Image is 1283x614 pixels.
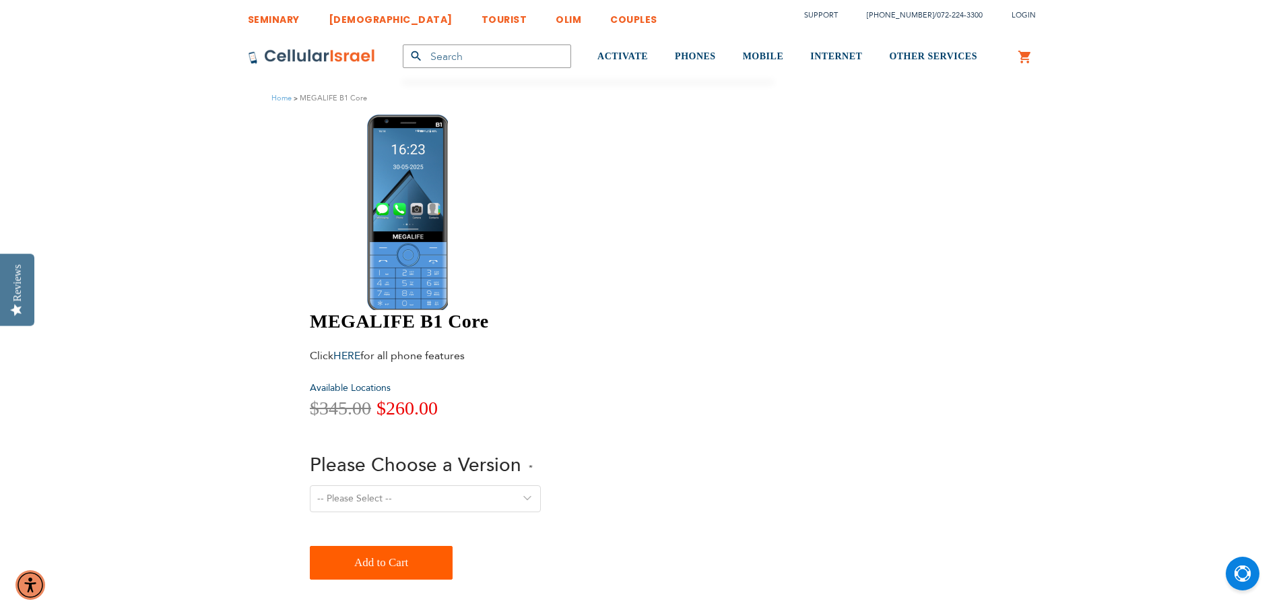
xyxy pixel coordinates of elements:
[310,348,519,363] div: Click for all phone features
[743,32,784,82] a: MOBILE
[310,546,453,580] button: Add to Cart
[292,92,367,104] li: MEGALIFE B1 Core
[310,452,521,478] span: Please Choose a Version
[482,3,527,28] a: TOURIST
[333,348,360,363] a: HERE
[810,32,862,82] a: INTERNET
[853,5,983,25] li: /
[810,51,862,61] span: INTERNET
[310,398,371,419] span: $345.00
[248,3,300,28] a: SEMINARY
[376,398,438,419] span: $260.00
[11,264,24,301] div: Reviews
[367,115,448,310] img: MEGALIFE B1 Core
[15,570,45,600] div: Accessibility Menu
[597,51,648,61] span: ACTIVATE
[556,3,581,28] a: OLIM
[889,32,977,82] a: OTHER SERVICES
[310,381,391,394] a: Available Locations
[804,10,838,20] a: Support
[675,51,716,61] span: PHONES
[329,3,453,28] a: [DEMOGRAPHIC_DATA]
[248,49,376,65] img: Cellular Israel Logo
[889,51,977,61] span: OTHER SERVICES
[354,549,408,576] span: Add to Cart
[867,10,934,20] a: [PHONE_NUMBER]
[675,32,716,82] a: PHONES
[610,3,657,28] a: COUPLES
[1012,10,1036,20] span: Login
[310,310,782,333] h1: MEGALIFE B1 Core
[743,51,784,61] span: MOBILE
[271,93,292,103] a: Home
[937,10,983,20] a: 072-224-3300
[597,32,648,82] a: ACTIVATE
[403,44,571,68] input: Search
